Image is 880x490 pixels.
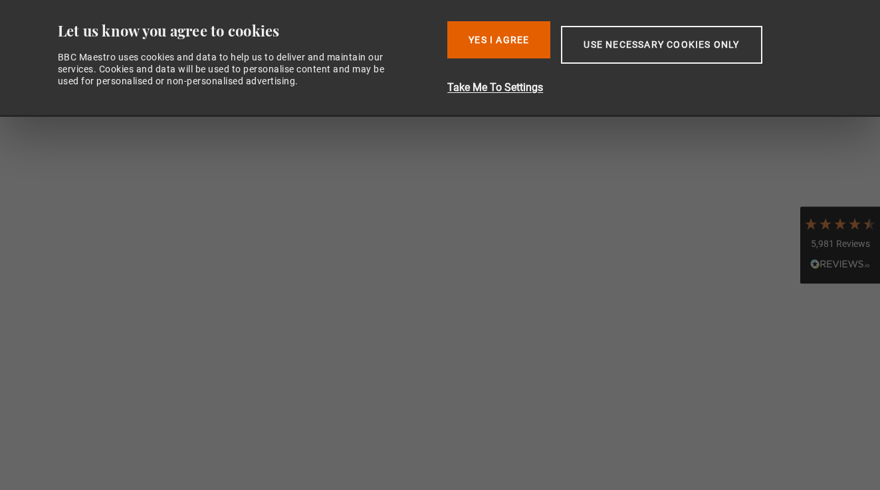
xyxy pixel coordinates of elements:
[804,238,877,251] div: 5,981 Reviews
[447,80,832,96] button: Take Me To Settings
[804,216,877,231] div: 4.7 Stars
[561,26,762,64] button: Use necessary cookies only
[58,21,437,41] div: Let us know you agree to cookies
[447,21,550,58] button: Yes I Agree
[800,206,880,284] div: 5,981 ReviewsRead All Reviews
[58,51,399,88] div: BBC Maestro uses cookies and data to help us to deliver and maintain our services. Cookies and da...
[804,258,877,274] div: Read All Reviews
[810,259,870,268] img: REVIEWS.io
